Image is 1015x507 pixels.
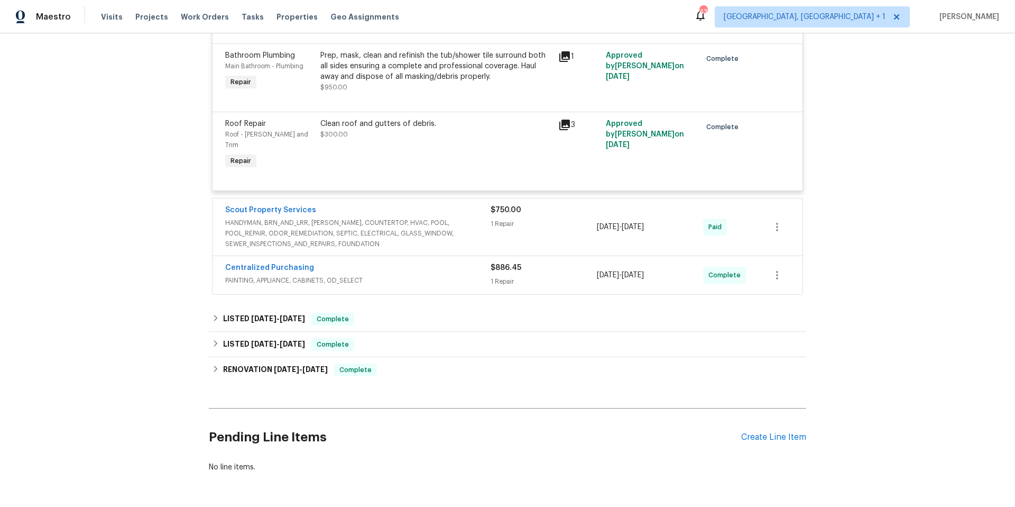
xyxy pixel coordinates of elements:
[280,315,305,322] span: [DATE]
[223,338,305,351] h6: LISTED
[706,122,743,132] span: Complete
[320,50,552,82] div: Prep, mask, clean and refinish the tub/shower tile surround both all sides ensuring a complete an...
[597,223,619,231] span: [DATE]
[135,12,168,22] span: Projects
[741,432,806,442] div: Create Line Item
[225,131,308,148] span: Roof - [PERSON_NAME] and Trim
[251,315,305,322] span: -
[491,264,521,271] span: $886.45
[274,366,299,373] span: [DATE]
[320,84,347,90] span: $950.00
[276,12,318,22] span: Properties
[622,223,644,231] span: [DATE]
[491,276,597,287] div: 1 Repair
[708,270,745,280] span: Complete
[935,12,999,22] span: [PERSON_NAME]
[225,264,314,271] a: Centralized Purchasing
[251,315,276,322] span: [DATE]
[101,12,123,22] span: Visits
[606,141,630,149] span: [DATE]
[312,314,353,324] span: Complete
[36,12,71,22] span: Maestro
[209,306,806,332] div: LISTED [DATE]-[DATE]Complete
[597,222,644,232] span: -
[491,219,597,229] div: 1 Repair
[699,6,707,17] div: 43
[225,63,303,69] span: Main Bathroom - Plumbing
[181,12,229,22] span: Work Orders
[330,12,399,22] span: Geo Assignments
[225,218,491,249] span: HANDYMAN, BRN_AND_LRR, [PERSON_NAME], COUNTERTOP, HVAC, POOL, POOL_REPAIR, ODOR_REMEDIATION, SEPT...
[491,206,521,214] span: $750.00
[209,413,741,462] h2: Pending Line Items
[225,275,491,286] span: PAINTING, APPLIANCE, CABINETS, OD_SELECT
[251,340,305,348] span: -
[226,156,255,166] span: Repair
[302,366,328,373] span: [DATE]
[558,119,599,131] div: 3
[280,340,305,348] span: [DATE]
[335,365,376,375] span: Complete
[242,13,264,21] span: Tasks
[225,120,266,128] span: Roof Repair
[226,77,255,87] span: Repair
[312,339,353,350] span: Complete
[724,12,885,22] span: [GEOGRAPHIC_DATA], [GEOGRAPHIC_DATA] + 1
[320,131,348,138] span: $300.00
[209,332,806,357] div: LISTED [DATE]-[DATE]Complete
[606,120,684,149] span: Approved by [PERSON_NAME] on
[558,50,599,63] div: 1
[225,52,295,59] span: Bathroom Plumbing
[597,271,619,279] span: [DATE]
[320,119,552,129] div: Clean roof and gutters of debris.
[597,270,644,280] span: -
[223,364,328,376] h6: RENOVATION
[274,366,328,373] span: -
[606,73,630,80] span: [DATE]
[622,271,644,279] span: [DATE]
[706,53,743,64] span: Complete
[708,222,726,232] span: Paid
[209,462,806,473] div: No line items.
[223,313,305,325] h6: LISTED
[209,357,806,383] div: RENOVATION [DATE]-[DATE]Complete
[251,340,276,348] span: [DATE]
[606,52,684,80] span: Approved by [PERSON_NAME] on
[225,206,316,214] a: Scout Property Services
